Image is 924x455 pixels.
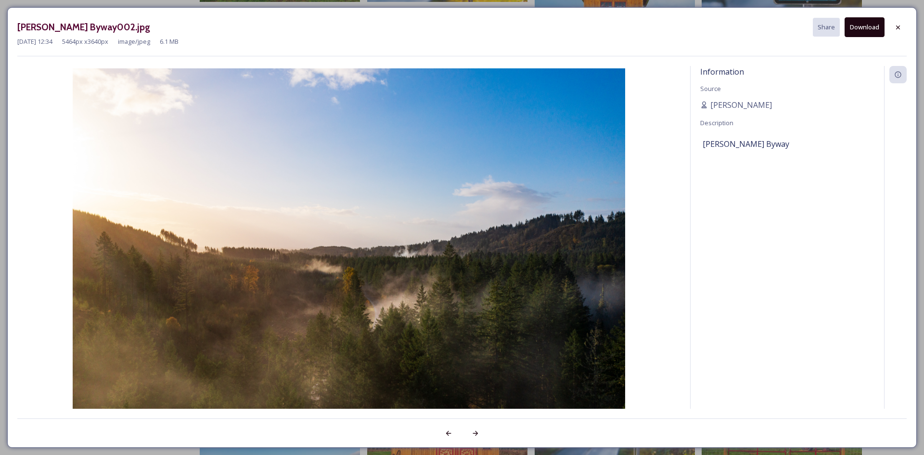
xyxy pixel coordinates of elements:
span: [PERSON_NAME] Byway [703,138,789,150]
span: Information [700,66,744,77]
span: Description [700,118,733,127]
h3: [PERSON_NAME] Byway002.jpg [17,20,150,34]
span: image/jpeg [118,37,150,46]
span: [DATE] 12:34 [17,37,52,46]
button: Download [845,17,885,37]
button: Share [813,18,840,37]
span: 6.1 MB [160,37,179,46]
span: 5464 px x 3640 px [62,37,108,46]
span: [PERSON_NAME] [710,99,772,111]
img: I0000_OfYR4Zk7C8.jpg [17,68,680,437]
span: Source [700,84,721,93]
